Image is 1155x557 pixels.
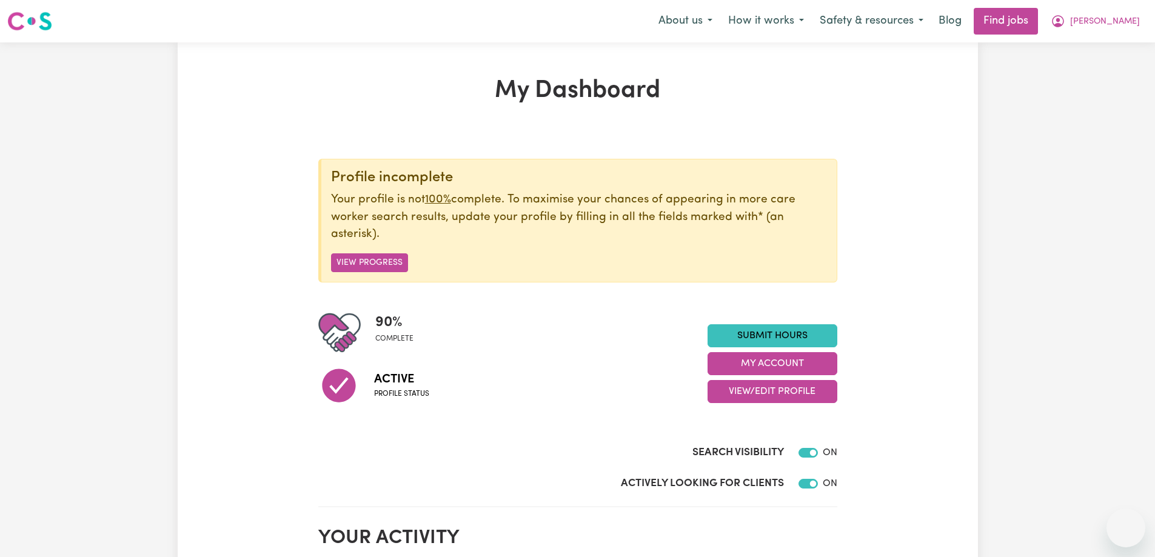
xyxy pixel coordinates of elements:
p: Your profile is not complete. To maximise your chances of appearing in more care worker search re... [331,192,827,244]
button: My Account [1043,8,1148,34]
u: 100% [425,194,451,205]
button: My Account [708,352,837,375]
button: Safety & resources [812,8,931,34]
h1: My Dashboard [318,76,837,105]
span: [PERSON_NAME] [1070,15,1140,28]
div: Profile completeness: 90% [375,312,423,354]
span: ON [823,479,837,489]
span: Active [374,370,429,389]
h2: Your activity [318,527,837,550]
span: 90 % [375,312,413,333]
iframe: Button to launch messaging window [1106,509,1145,547]
label: Actively Looking for Clients [621,476,784,492]
button: About us [651,8,720,34]
div: Profile incomplete [331,169,827,187]
button: View/Edit Profile [708,380,837,403]
a: Blog [931,8,969,35]
a: Find jobs [974,8,1038,35]
a: Submit Hours [708,324,837,347]
span: ON [823,448,837,458]
label: Search Visibility [692,445,784,461]
img: Careseekers logo [7,10,52,32]
button: View Progress [331,253,408,272]
button: How it works [720,8,812,34]
span: complete [375,333,413,344]
a: Careseekers logo [7,7,52,35]
span: Profile status [374,389,429,399]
